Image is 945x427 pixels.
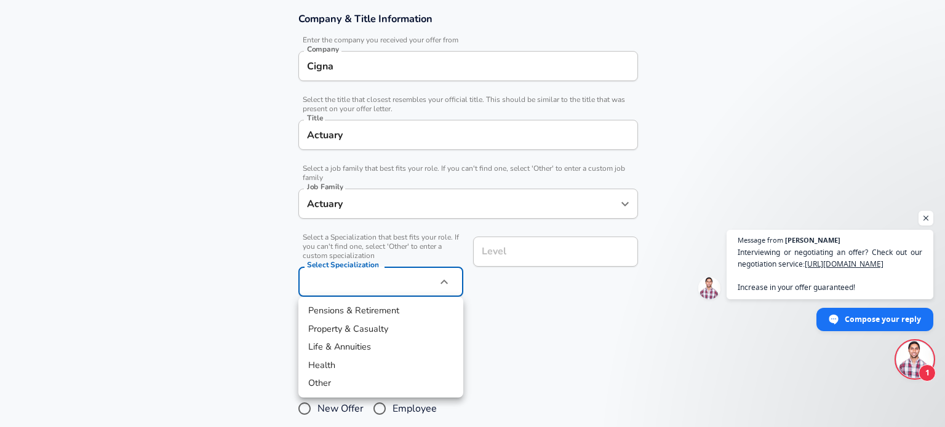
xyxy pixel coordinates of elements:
span: 1 [919,364,936,382]
span: Interviewing or negotiating an offer? Check out our negotiation service: Increase in your offer g... [738,246,922,293]
li: Pensions & Retirement [298,302,463,320]
span: Message from [738,237,783,243]
li: Health [298,356,463,375]
div: Open chat [896,341,933,378]
li: Other [298,374,463,393]
li: Life & Annuities [298,338,463,356]
li: Property & Casualty [298,320,463,339]
span: Compose your reply [845,308,921,330]
span: [PERSON_NAME] [785,237,840,243]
